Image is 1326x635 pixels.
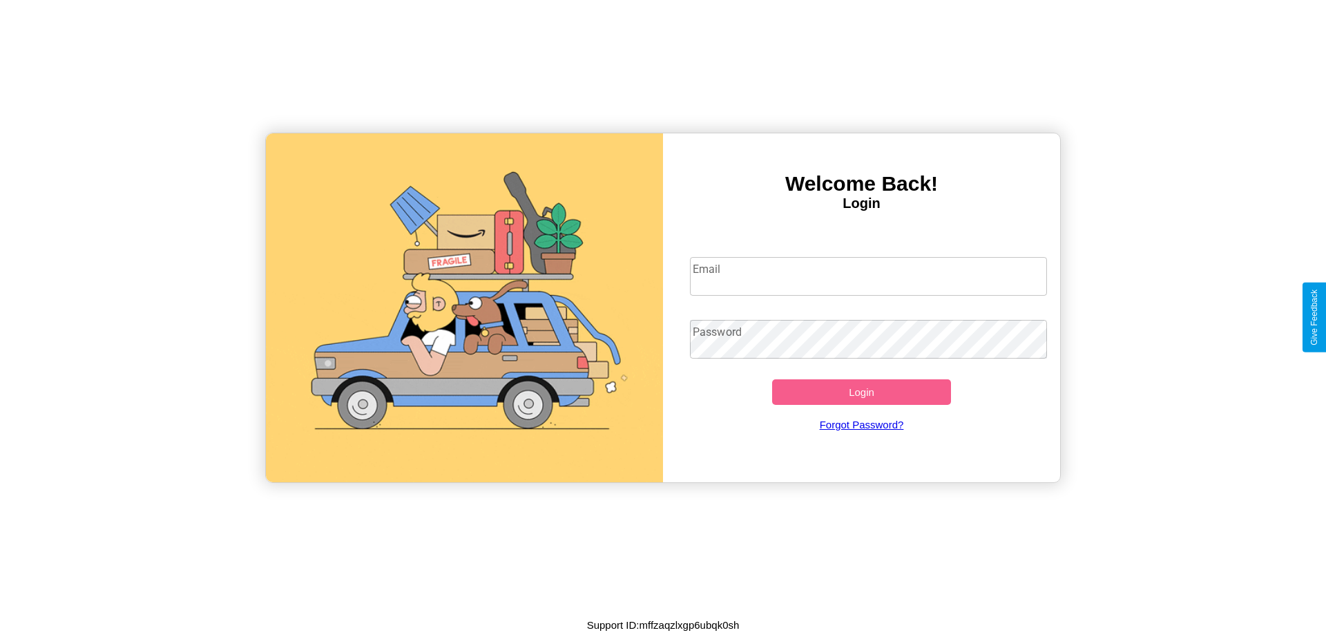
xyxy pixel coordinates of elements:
a: Forgot Password? [683,405,1041,444]
div: Give Feedback [1309,290,1319,345]
h3: Welcome Back! [663,172,1060,196]
img: gif [266,133,663,482]
h4: Login [663,196,1060,211]
button: Login [772,379,951,405]
p: Support ID: mffzaqzlxgp6ubqk0sh [587,616,740,634]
